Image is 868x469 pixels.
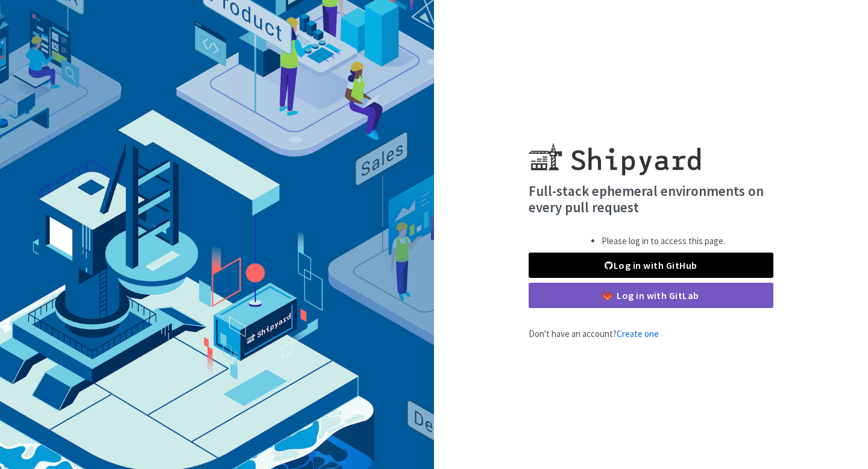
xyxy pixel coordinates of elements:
li: Please log in to access this page. [602,234,725,248]
a: Log in with GitLab [529,283,773,308]
span: Don't have an account? [529,328,659,339]
img: gitlab-color.svg [603,291,612,300]
img: Shipyard logo [529,128,700,175]
a: Log in with GitHub [529,253,773,278]
h4: Full-stack ephemeral environments on every pull request [529,183,773,216]
a: Create one [617,328,659,339]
